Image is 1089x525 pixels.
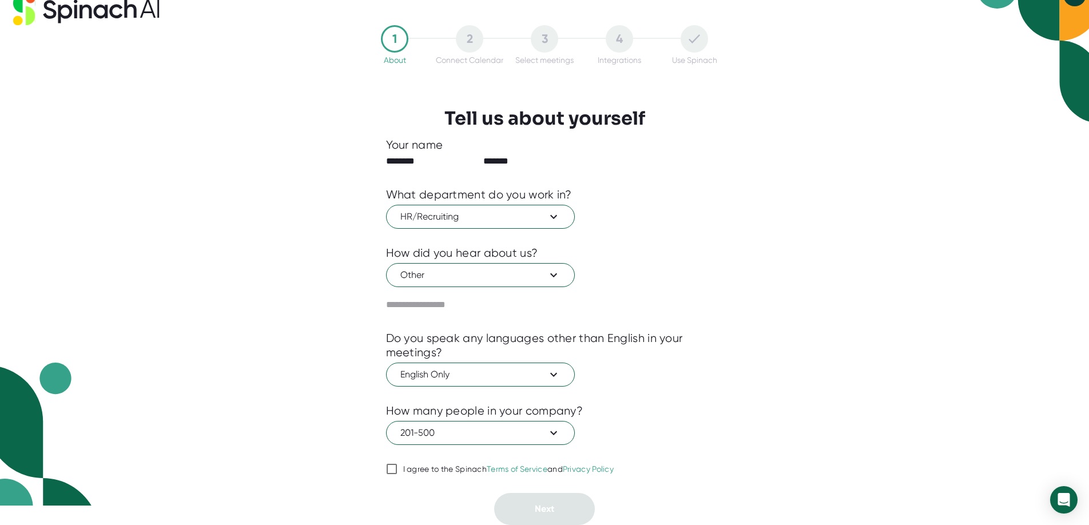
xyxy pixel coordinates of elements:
[400,368,561,381] span: English Only
[381,25,408,53] div: 1
[456,25,483,53] div: 2
[386,263,575,287] button: Other
[1050,486,1078,514] div: Open Intercom Messenger
[386,404,583,418] div: How many people in your company?
[606,25,633,53] div: 4
[384,55,406,65] div: About
[386,246,538,260] div: How did you hear about us?
[400,268,561,282] span: Other
[400,210,561,224] span: HR/Recruiting
[386,138,704,152] div: Your name
[563,464,614,474] a: Privacy Policy
[494,493,595,525] button: Next
[400,426,561,440] span: 201-500
[403,464,614,475] div: I agree to the Spinach and
[386,363,575,387] button: English Only
[487,464,547,474] a: Terms of Service
[386,421,575,445] button: 201-500
[531,25,558,53] div: 3
[386,331,704,360] div: Do you speak any languages other than English in your meetings?
[386,205,575,229] button: HR/Recruiting
[515,55,574,65] div: Select meetings
[444,108,645,129] h3: Tell us about yourself
[598,55,641,65] div: Integrations
[672,55,717,65] div: Use Spinach
[386,188,572,202] div: What department do you work in?
[436,55,503,65] div: Connect Calendar
[535,503,554,514] span: Next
